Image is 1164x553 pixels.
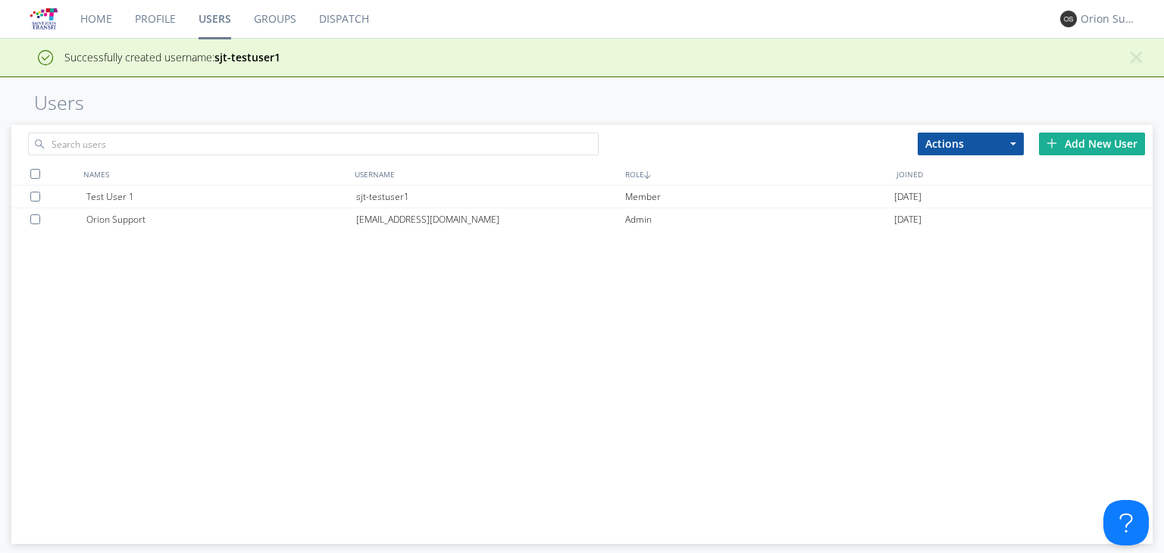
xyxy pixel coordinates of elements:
strong: sjt-testuser1 [214,50,280,64]
input: Search users [28,133,599,155]
div: Add New User [1039,133,1145,155]
iframe: Toggle Customer Support [1103,500,1149,545]
span: [DATE] [894,186,921,208]
div: Orion Support [1081,11,1137,27]
img: 373638.png [1060,11,1077,27]
div: NAMES [80,163,351,185]
div: Admin [625,208,894,231]
div: Test User 1 [86,186,355,208]
button: Actions [918,133,1024,155]
div: sjt-testuser1 [356,186,625,208]
a: Test User 1sjt-testuser1Member[DATE] [11,186,1152,208]
div: ROLE [621,163,893,185]
div: USERNAME [351,163,622,185]
div: JOINED [893,163,1164,185]
img: 5d3c0b30a6954716bc0222cfbecf5e27 [30,5,58,33]
span: [DATE] [894,208,921,231]
a: Orion Support[EMAIL_ADDRESS][DOMAIN_NAME]Admin[DATE] [11,208,1152,231]
div: Member [625,186,894,208]
span: Successfully created username: [64,50,280,64]
img: plus.svg [1047,138,1057,148]
div: [EMAIL_ADDRESS][DOMAIN_NAME] [356,208,625,231]
div: Orion Support [86,208,355,231]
